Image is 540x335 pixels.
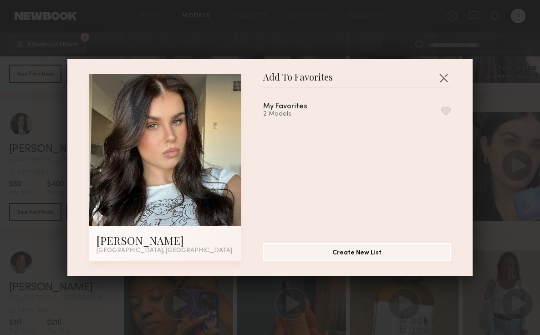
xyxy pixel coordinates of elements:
[436,71,451,85] button: Close
[263,243,451,261] button: Create New List
[263,103,307,111] div: My Favorites
[97,248,234,254] div: [GEOGRAPHIC_DATA], [GEOGRAPHIC_DATA]
[263,111,329,118] div: 2 Models
[263,74,333,87] span: Add To Favorites
[97,233,234,248] div: [PERSON_NAME]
